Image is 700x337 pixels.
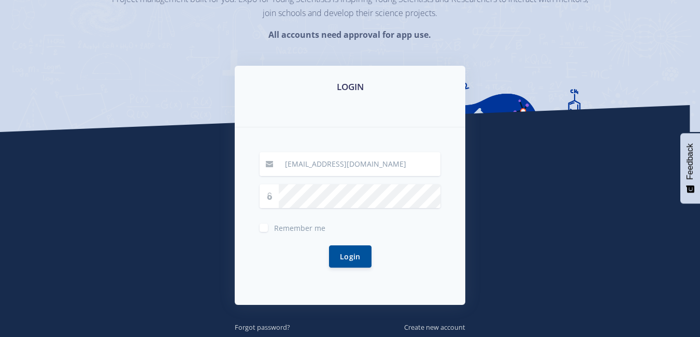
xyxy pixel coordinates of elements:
[279,152,440,176] input: Email / User ID
[235,323,290,332] small: Forgot password?
[404,321,465,332] a: Create new account
[268,29,431,40] strong: All accounts need approval for app use.
[404,323,465,332] small: Create new account
[274,223,325,233] span: Remember me
[680,133,700,203] button: Feedback - Show survey
[235,321,290,332] a: Forgot password?
[685,143,695,180] span: Feedback
[329,245,372,268] button: Login
[247,80,453,94] h3: LOGIN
